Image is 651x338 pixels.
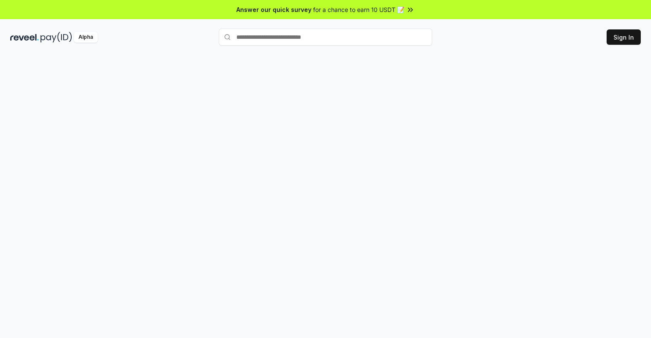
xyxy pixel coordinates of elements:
[236,5,311,14] span: Answer our quick survey
[607,29,641,45] button: Sign In
[41,32,72,43] img: pay_id
[74,32,98,43] div: Alpha
[313,5,404,14] span: for a chance to earn 10 USDT 📝
[10,32,39,43] img: reveel_dark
